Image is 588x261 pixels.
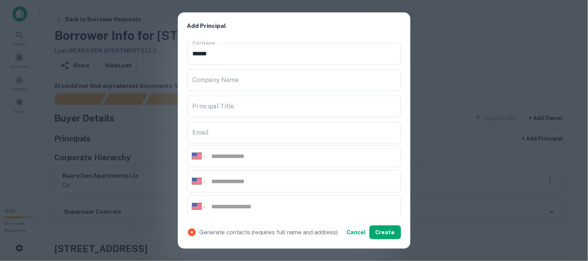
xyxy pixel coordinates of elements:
[369,225,401,239] button: Create
[549,199,588,236] iframe: Chat Widget
[200,228,338,237] p: Generate contacts (requires full name and address)
[178,12,410,40] h2: Add Principal
[193,39,216,46] label: Full Name
[344,225,369,239] button: Cancel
